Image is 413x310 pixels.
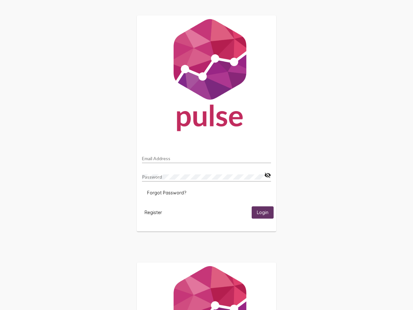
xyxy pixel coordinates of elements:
mat-icon: visibility_off [264,171,271,179]
button: Forgot Password? [142,187,191,199]
button: Register [139,206,167,218]
img: Pulse For Good Logo [137,15,276,138]
span: Forgot Password? [147,190,186,196]
span: Register [145,210,162,215]
span: Login [257,210,268,216]
button: Login [252,206,274,218]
